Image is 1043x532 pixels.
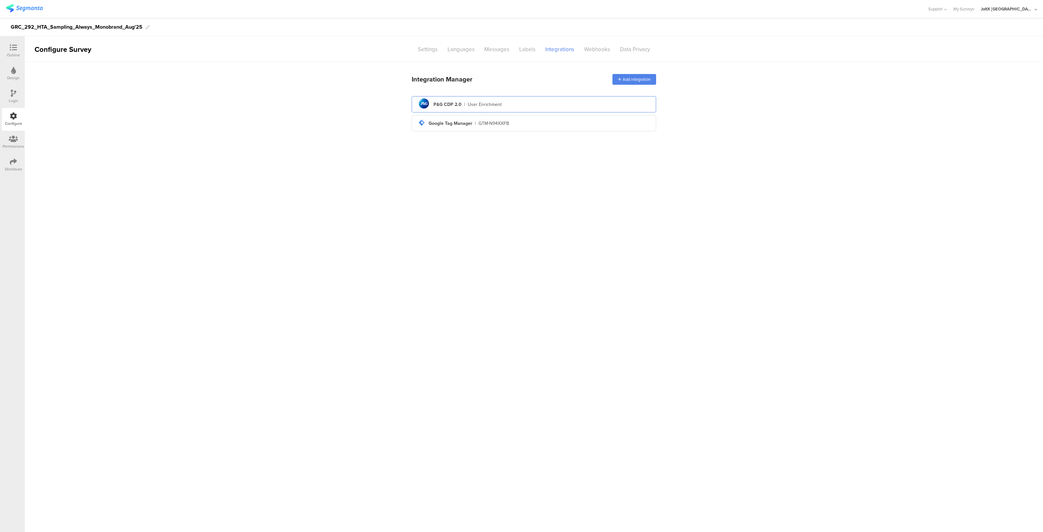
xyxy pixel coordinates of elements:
img: segmanta logo [6,4,43,12]
div: Configure [5,121,22,126]
div: Messages [479,44,514,55]
div: Languages [443,44,479,55]
div: Google Tag Manager [429,120,472,127]
div: Labels [514,44,540,55]
div: JoltX [GEOGRAPHIC_DATA] [981,6,1033,12]
div: P&G CDP 2.0 [433,101,462,108]
div: Webhooks [579,44,615,55]
div: | [475,120,476,127]
div: | [464,101,465,108]
div: Integrations [540,44,579,55]
div: Logic [9,98,18,104]
div: Integration Manager [412,74,472,84]
div: Design [7,75,20,81]
div: Data Privacy [615,44,655,55]
div: Outline [7,52,20,58]
div: Distribute [5,166,22,172]
span: Support [928,6,943,12]
div: Add integration [612,74,656,85]
div: User Enrichment [468,101,502,108]
div: GRC_292_HTA_Sampling_Always_Monobrand_Aug'25 [11,22,142,32]
div: GTM-N94XXFB [478,120,509,127]
div: Settings [413,44,443,55]
div: Configure Survey [25,44,100,55]
div: Permissions [3,143,24,149]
